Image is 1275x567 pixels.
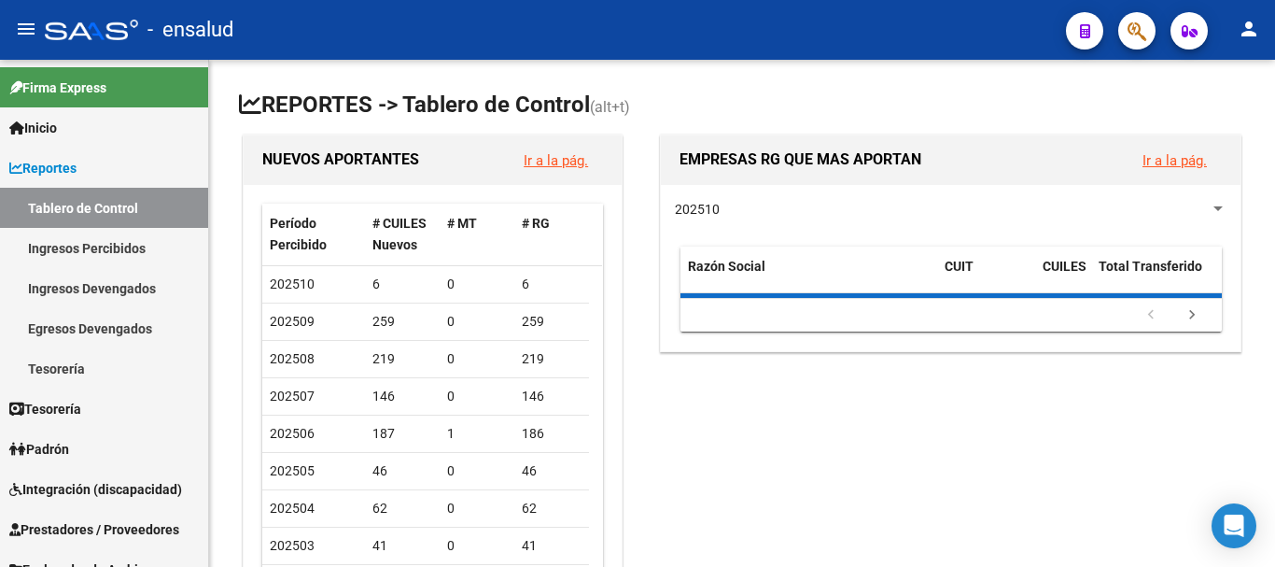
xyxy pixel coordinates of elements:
[9,399,81,419] span: Tesorería
[680,150,921,168] span: EMPRESAS RG QUE MAS APORTAN
[1142,152,1207,169] a: Ir a la pág.
[9,118,57,138] span: Inicio
[522,535,581,557] div: 41
[270,426,315,441] span: 202506
[688,259,765,274] span: Razón Social
[590,98,630,116] span: (alt+t)
[447,348,507,370] div: 0
[522,461,581,482] div: 46
[945,259,974,274] span: CUIT
[1091,247,1222,308] datatable-header-cell: Total Transferido
[270,501,315,516] span: 202504
[270,463,315,478] span: 202505
[447,386,507,407] div: 0
[1238,18,1260,40] mat-icon: person
[522,274,581,295] div: 6
[372,461,432,482] div: 46
[372,423,432,445] div: 187
[447,461,507,482] div: 0
[447,216,477,231] span: # MT
[372,348,432,370] div: 219
[1174,305,1210,326] a: go to next page
[937,247,1035,308] datatable-header-cell: CUIT
[372,311,432,333] div: 259
[1212,503,1256,548] div: Open Intercom Messenger
[9,479,182,500] span: Integración (discapacidad)
[522,423,581,445] div: 186
[262,150,419,168] span: NUEVOS APORTANTES
[372,386,432,407] div: 146
[447,274,507,295] div: 0
[522,498,581,519] div: 62
[262,204,365,265] datatable-header-cell: Período Percibido
[509,143,603,177] button: Ir a la pág.
[270,538,315,553] span: 202503
[522,386,581,407] div: 146
[270,351,315,366] span: 202508
[365,204,440,265] datatable-header-cell: # CUILES Nuevos
[522,311,581,333] div: 259
[9,158,77,178] span: Reportes
[9,78,106,98] span: Firma Express
[522,348,581,370] div: 219
[372,274,432,295] div: 6
[514,204,589,265] datatable-header-cell: # RG
[9,439,69,460] span: Padrón
[270,314,315,329] span: 202509
[675,202,720,217] span: 202510
[270,276,315,291] span: 202510
[447,498,507,519] div: 0
[372,535,432,557] div: 41
[147,9,233,50] span: - ensalud
[447,423,507,445] div: 1
[270,216,327,252] span: Período Percibido
[447,311,507,333] div: 0
[522,216,550,231] span: # RG
[1128,143,1222,177] button: Ir a la pág.
[1133,305,1169,326] a: go to previous page
[270,389,315,404] span: 202507
[680,247,937,308] datatable-header-cell: Razón Social
[440,204,514,265] datatable-header-cell: # MT
[372,216,427,252] span: # CUILES Nuevos
[1043,259,1086,274] span: CUILES
[524,152,588,169] a: Ir a la pág.
[15,18,37,40] mat-icon: menu
[447,535,507,557] div: 0
[1099,259,1202,274] span: Total Transferido
[9,519,179,540] span: Prestadores / Proveedores
[239,90,1245,122] h1: REPORTES -> Tablero de Control
[372,498,432,519] div: 62
[1035,247,1091,308] datatable-header-cell: CUILES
